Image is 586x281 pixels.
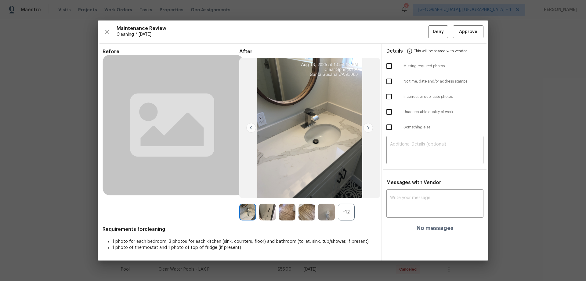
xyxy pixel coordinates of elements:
[112,238,376,245] li: 1 photo for each bedroom, 3 photos for each kitchen (sink, counters, floor) and bathroom (toilet,...
[414,44,467,58] span: This will be shared with vendor
[112,245,376,251] li: 1 photo of thermostat and 1 photo of top of fridge (if present)
[103,49,239,55] span: Before
[433,28,444,36] span: Deny
[382,104,488,120] div: Unacceptable quality of work
[363,123,373,133] img: right-chevron-button-url
[338,204,355,220] div: +12
[459,28,477,36] span: Approve
[403,64,483,69] span: Missing required photos
[382,120,488,135] div: Something else
[239,49,376,55] span: After
[386,180,441,185] span: Messages with Vendor
[403,109,483,115] span: Unacceptable quality of work
[386,44,403,58] span: Details
[403,125,483,130] span: Something else
[428,25,448,39] button: Deny
[382,89,488,104] div: Incorrect or duplicate photos
[382,58,488,74] div: Missing required photos
[117,25,428,31] span: Maintenance Review
[382,74,488,89] div: No time, date and/or address stamps
[417,225,454,231] h4: No messages
[117,31,428,38] span: Cleaning * [DATE]
[403,79,483,84] span: No time, date and/or address stamps
[246,123,256,133] img: left-chevron-button-url
[103,226,376,232] span: Requirements for cleaning
[403,94,483,99] span: Incorrect or duplicate photos
[453,25,483,39] button: Approve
